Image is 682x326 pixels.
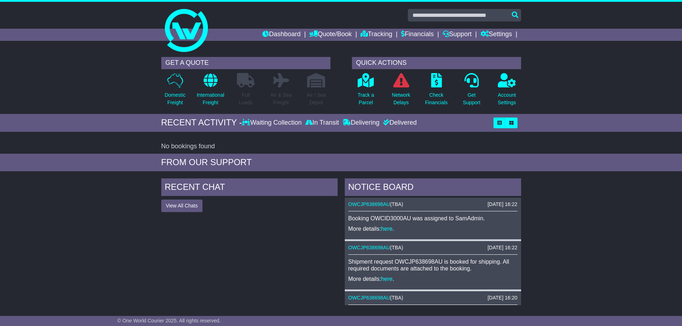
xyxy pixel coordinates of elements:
[487,295,517,301] div: [DATE] 16:20
[348,201,390,207] a: OWCJP638698AU
[348,245,518,251] div: ( )
[348,258,518,272] p: Shipment request OWCJP638698AU is booked for shipping. All required documents are attached to the...
[161,57,330,69] div: GET A QUOTE
[348,215,518,222] p: Booking OWCID3000AU was assigned to SamAdmin.
[358,91,374,106] p: Track a Parcel
[348,201,518,207] div: ( )
[352,57,521,69] div: QUICK ACTIONS
[392,295,401,301] span: TBA
[161,157,521,168] div: FROM OUR SUPPORT
[164,73,186,110] a: DomesticFreight
[309,29,352,41] a: Quote/Book
[361,29,392,41] a: Tracking
[348,295,518,301] div: ( )
[381,276,392,282] a: here
[341,119,381,127] div: Delivering
[348,225,518,232] p: More details: .
[487,201,517,207] div: [DATE] 16:22
[271,91,292,106] p: Air & Sea Freight
[161,178,338,198] div: RECENT CHAT
[443,29,472,41] a: Support
[348,275,518,282] p: More details: .
[117,318,221,323] span: © One World Courier 2025. All rights reserved.
[348,295,390,301] a: OWCJP638698AU
[161,143,521,150] div: No bookings found
[481,29,512,41] a: Settings
[348,245,390,250] a: OWCJP638698AU
[357,73,375,110] a: Track aParcel
[391,73,410,110] a: NetworkDelays
[498,91,516,106] p: Account Settings
[381,226,392,232] a: here
[462,73,481,110] a: GetSupport
[304,119,341,127] div: In Transit
[392,245,401,250] span: TBA
[497,73,516,110] a: AccountSettings
[392,201,401,207] span: TBA
[425,91,448,106] p: Check Financials
[164,91,185,106] p: Domestic Freight
[425,73,448,110] a: CheckFinancials
[487,245,517,251] div: [DATE] 16:22
[161,200,202,212] button: View All Chats
[197,91,224,106] p: International Freight
[392,91,410,106] p: Network Delays
[262,29,301,41] a: Dashboard
[161,118,242,128] div: RECENT ACTIVITY -
[381,119,417,127] div: Delivered
[401,29,434,41] a: Financials
[237,91,255,106] p: Full Loads
[242,119,303,127] div: Waiting Collection
[345,178,521,198] div: NOTICE BOARD
[463,91,480,106] p: Get Support
[307,91,326,106] p: Air / Sea Depot
[196,73,225,110] a: InternationalFreight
